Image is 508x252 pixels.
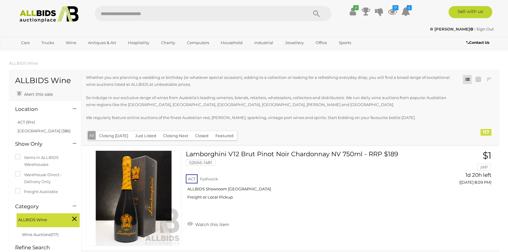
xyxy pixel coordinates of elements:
[17,120,35,124] a: ACT (914)
[86,94,456,108] p: So indulge in our exclusive range of wines from Australia's leading wineries, brands, retailers, ...
[51,232,59,237] span: (117)
[86,74,456,88] p: Whether you are planning a wedding or birthday (or whatever special occasion), adding to a collec...
[392,5,398,10] i: 17
[190,150,425,204] a: Lamborghini V12 Brut Pinot Noir Chardonnay NV 750ml - RRP $189 52666-1481 ACT Fyshwick ALLBIDS Sh...
[192,131,212,141] button: Closed
[217,38,246,48] a: Household
[183,38,213,48] a: Computers
[160,131,192,141] button: Closing Next
[388,6,397,17] a: 17
[186,219,231,228] a: Watch this item
[15,188,58,195] label: Freight Available
[86,114,456,121] p: We regularly feature online auctions of the finest Australian red, [PERSON_NAME], sparkling, vint...
[17,48,68,58] a: [GEOGRAPHIC_DATA]
[18,215,63,223] span: ALLBIDS Wine
[16,6,82,23] img: Allbids.com.au
[430,27,474,31] a: R [PERSON_NAME]
[23,92,53,97] span: Alert this sale
[434,150,493,188] a: $1 jdd1 1d 20h left ([DATE] 8:09 PM)
[22,232,59,237] a: Wine Auctions(117)
[430,27,473,31] strong: R [PERSON_NAME]
[483,150,491,161] span: $1
[250,38,277,48] a: Industrial
[84,38,120,48] a: Antiques & Art
[476,27,494,31] a: Sign Out
[132,131,160,141] button: Just Listed
[15,89,54,98] a: Alert this sale
[15,245,80,250] h4: Refine Search
[401,6,410,17] a: 4
[407,5,412,10] i: 4
[194,222,229,227] span: Watch this item
[15,141,64,147] h4: Show Only
[481,129,491,136] div: 117
[17,38,33,48] a: Cars
[353,5,359,10] i: ✔
[15,171,75,186] label: Warehouse Direct - Delivery Only
[301,6,332,21] button: Search
[15,76,75,85] h1: ALLBIDS Wine
[348,6,357,17] a: ✔
[15,154,75,168] label: Items in ALLBIDS Warehouses
[157,38,179,48] a: Charity
[17,128,71,133] a: [GEOGRAPHIC_DATA] (386)
[466,40,489,45] b: Contact Us
[9,61,38,66] a: ALLBIDS Wine
[449,6,492,18] a: Sell with us
[474,27,475,31] span: |
[466,39,491,46] a: Contact Us
[124,38,153,48] a: Hospitality
[212,131,237,141] button: Featured
[312,38,331,48] a: Office
[88,131,96,140] button: All
[37,38,58,48] a: Trucks
[96,131,132,141] button: Closing [DATE]
[15,106,64,112] h4: Location
[281,38,308,48] a: Jewellery
[62,38,80,48] a: Wine
[335,38,355,48] a: Sports
[15,204,64,209] h4: Category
